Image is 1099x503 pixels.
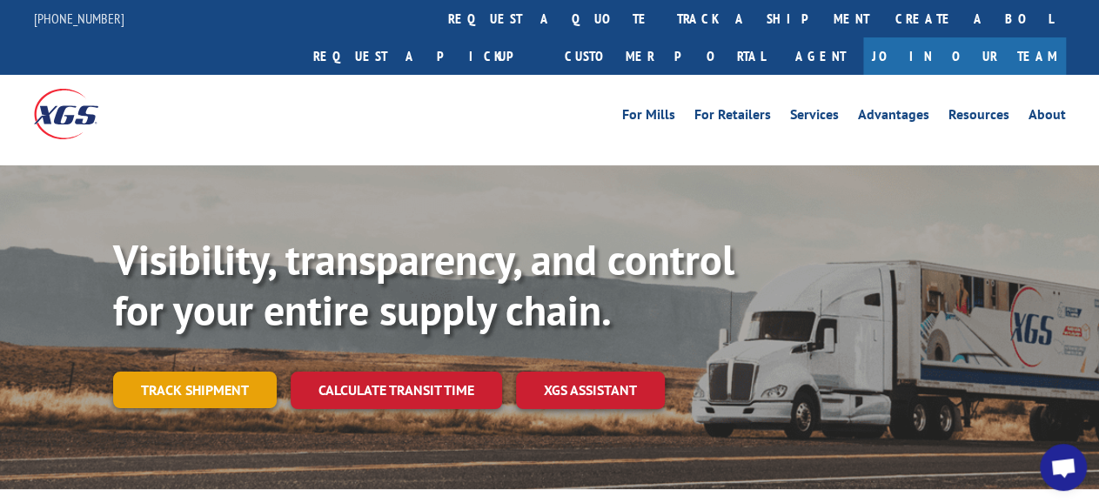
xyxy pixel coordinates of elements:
[863,37,1066,75] a: Join Our Team
[858,108,929,127] a: Advantages
[552,37,778,75] a: Customer Portal
[778,37,863,75] a: Agent
[694,108,771,127] a: For Retailers
[300,37,552,75] a: Request a pickup
[622,108,675,127] a: For Mills
[1040,444,1087,491] div: Open chat
[113,232,734,337] b: Visibility, transparency, and control for your entire supply chain.
[948,108,1009,127] a: Resources
[291,372,502,409] a: Calculate transit time
[790,108,839,127] a: Services
[113,372,277,408] a: Track shipment
[516,372,665,409] a: XGS ASSISTANT
[1029,108,1066,127] a: About
[34,10,124,27] a: [PHONE_NUMBER]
